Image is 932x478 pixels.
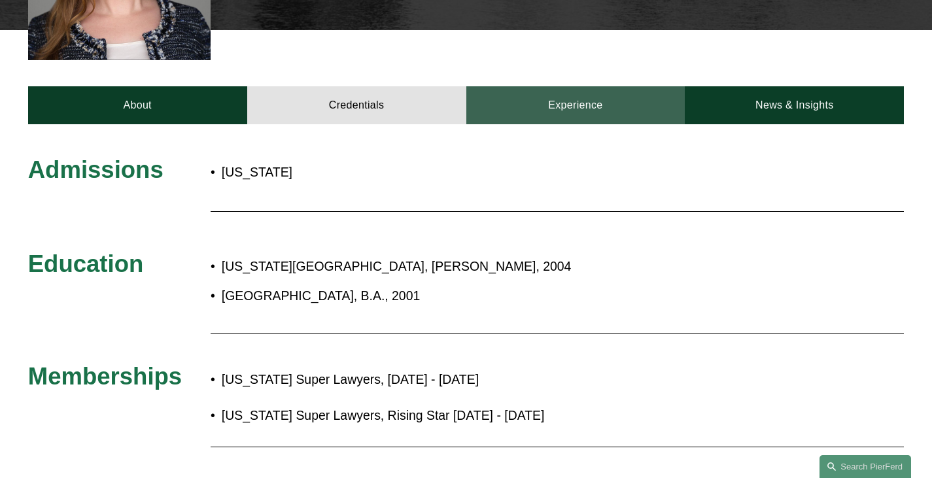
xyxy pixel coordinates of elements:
[820,455,911,478] a: Search this site
[28,363,182,390] span: Memberships
[222,161,466,184] p: [US_STATE]
[222,255,795,278] p: [US_STATE][GEOGRAPHIC_DATA], [PERSON_NAME], 2004
[28,250,144,277] span: Education
[685,86,904,124] a: News & Insights
[222,368,795,391] p: [US_STATE] Super Lawyers, [DATE] - [DATE]
[28,156,164,183] span: Admissions
[222,404,795,427] p: [US_STATE] Super Lawyers, Rising Star [DATE] - [DATE]
[247,86,466,124] a: Credentials
[222,284,795,307] p: [GEOGRAPHIC_DATA], B.A., 2001
[466,86,685,124] a: Experience
[28,86,247,124] a: About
